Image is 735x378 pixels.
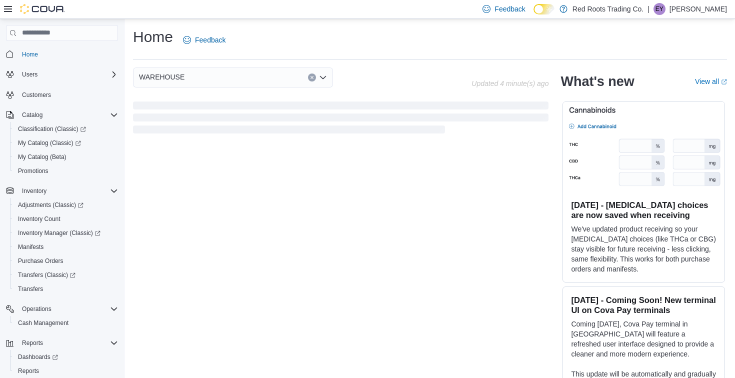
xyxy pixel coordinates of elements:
p: [PERSON_NAME] [669,3,727,15]
button: Home [2,47,122,61]
span: Classification (Classic) [14,123,118,135]
button: Reports [10,364,122,378]
span: Cash Management [14,317,118,329]
span: Purchase Orders [14,255,118,267]
span: Operations [22,305,51,313]
span: Dashboards [14,351,118,363]
a: Customers [18,89,55,101]
button: Customers [2,87,122,102]
a: Dashboards [10,350,122,364]
p: Coming [DATE], Cova Pay terminal in [GEOGRAPHIC_DATA] will feature a refreshed user interface des... [571,319,716,359]
a: Transfers (Classic) [14,269,79,281]
a: Purchase Orders [14,255,67,267]
button: Users [2,67,122,81]
a: Inventory Count [14,213,64,225]
img: Cova [20,4,65,14]
h3: [DATE] - Coming Soon! New terminal UI on Cova Pay terminals [571,295,716,315]
p: We've updated product receiving so your [MEDICAL_DATA] choices (like THCa or CBG) stay visible fo... [571,224,716,274]
h3: [DATE] - [MEDICAL_DATA] choices are now saved when receiving [571,200,716,220]
span: Inventory Manager (Classic) [14,227,118,239]
span: WAREHOUSE [139,71,184,83]
button: My Catalog (Beta) [10,150,122,164]
button: Inventory Count [10,212,122,226]
span: EY [655,3,663,15]
button: Operations [18,303,55,315]
span: Adjustments (Classic) [18,201,83,209]
span: Feedback [494,4,525,14]
a: My Catalog (Classic) [14,137,85,149]
input: Dark Mode [533,4,554,14]
h1: Home [133,27,173,47]
a: Adjustments (Classic) [14,199,87,211]
button: Users [18,68,41,80]
span: Manifests [18,243,43,251]
span: Loading [133,103,548,135]
a: Reports [14,365,43,377]
span: Purchase Orders [18,257,63,265]
a: View allExternal link [695,77,727,85]
span: Transfers (Classic) [18,271,75,279]
span: Adjustments (Classic) [14,199,118,211]
h2: What's new [560,73,634,89]
span: Promotions [14,165,118,177]
span: Dashboards [18,353,58,361]
a: Feedback [179,30,229,50]
a: Classification (Classic) [10,122,122,136]
span: Users [18,68,118,80]
div: Eden Yohannes [653,3,665,15]
span: Users [22,70,37,78]
button: Manifests [10,240,122,254]
button: Cash Management [10,316,122,330]
button: Reports [18,337,47,349]
a: Home [18,48,42,60]
span: Home [22,50,38,58]
a: Inventory Manager (Classic) [14,227,104,239]
span: Inventory Count [14,213,118,225]
span: My Catalog (Beta) [14,151,118,163]
button: Transfers [10,282,122,296]
button: Inventory [18,185,50,197]
a: Inventory Manager (Classic) [10,226,122,240]
span: Home [18,48,118,60]
svg: External link [721,79,727,85]
a: Dashboards [14,351,62,363]
span: Reports [18,367,39,375]
span: Reports [22,339,43,347]
a: Transfers (Classic) [10,268,122,282]
span: Catalog [22,111,42,119]
a: Manifests [14,241,47,253]
span: Inventory [18,185,118,197]
span: Dark Mode [533,14,534,15]
span: Customers [22,91,51,99]
span: Catalog [18,109,118,121]
span: Transfers [18,285,43,293]
button: Promotions [10,164,122,178]
span: My Catalog (Beta) [18,153,66,161]
a: My Catalog (Classic) [10,136,122,150]
a: Classification (Classic) [14,123,90,135]
span: Manifests [14,241,118,253]
button: Purchase Orders [10,254,122,268]
p: Updated 4 minute(s) ago [471,79,548,87]
a: My Catalog (Beta) [14,151,70,163]
span: Feedback [195,35,225,45]
button: Operations [2,302,122,316]
a: Promotions [14,165,52,177]
button: Catalog [18,109,46,121]
span: Customers [18,88,118,101]
span: Inventory Manager (Classic) [18,229,100,237]
a: Cash Management [14,317,72,329]
p: | [647,3,649,15]
span: Cash Management [18,319,68,327]
span: Reports [18,337,118,349]
a: Transfers [14,283,47,295]
span: Inventory Count [18,215,60,223]
span: My Catalog (Classic) [18,139,81,147]
button: Inventory [2,184,122,198]
span: Transfers (Classic) [14,269,118,281]
span: Reports [14,365,118,377]
span: My Catalog (Classic) [14,137,118,149]
button: Reports [2,336,122,350]
button: Catalog [2,108,122,122]
span: Promotions [18,167,48,175]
